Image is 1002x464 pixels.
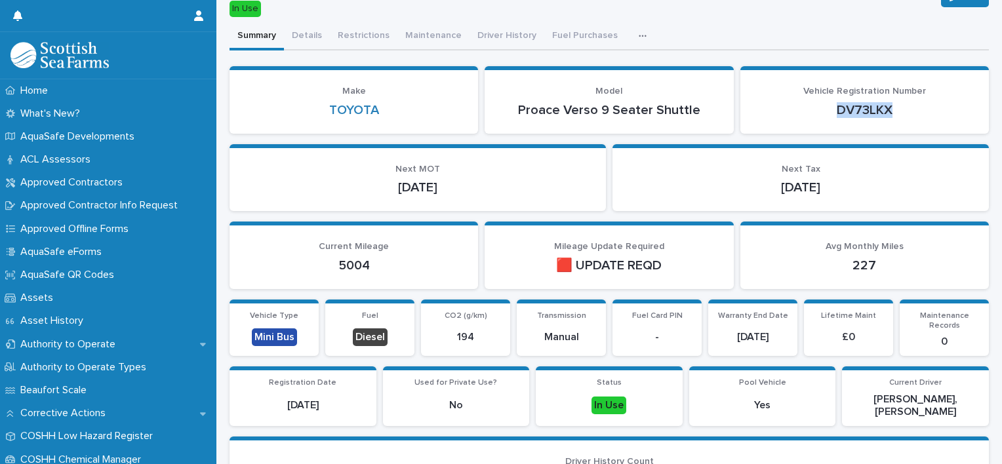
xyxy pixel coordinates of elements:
[544,23,626,50] button: Fuel Purchases
[850,393,981,418] p: [PERSON_NAME], [PERSON_NAME]
[15,292,64,304] p: Assets
[597,379,622,387] span: Status
[15,176,133,189] p: Approved Contractors
[500,102,717,118] p: Proace Verso 9 Seater Shuttle
[414,379,497,387] span: Used for Private Use?
[15,384,97,396] p: Beaufort Scale
[591,396,626,414] div: In Use
[330,23,397,50] button: Restrictions
[782,164,820,174] span: Next Tax
[245,258,462,273] p: 5004
[525,331,598,343] p: Manual
[230,1,261,17] div: In Use
[237,399,369,412] p: [DATE]
[920,312,969,329] span: Maintenance Records
[230,23,284,50] button: Summary
[628,180,973,195] p: [DATE]
[342,87,366,96] span: Make
[889,379,942,387] span: Current Driver
[319,242,389,251] span: Current Mileage
[395,164,440,174] span: Next MOT
[756,258,973,273] p: 227
[537,312,586,320] span: Transmission
[15,107,90,120] p: What's New?
[15,153,101,166] p: ACL Assessors
[756,102,973,118] p: DV73LKX
[269,379,336,387] span: Registration Date
[445,312,487,320] span: CO2 (g/km)
[554,242,664,251] span: Mileage Update Required
[908,336,981,348] p: 0
[15,130,145,143] p: AquaSafe Developments
[500,258,717,273] p: 🟥 UPDATE REQD
[595,87,622,96] span: Model
[718,312,788,320] span: Warranty End Date
[15,338,126,351] p: Authority to Operate
[15,199,188,212] p: Approved Contractor Info Request
[821,312,876,320] span: Lifetime Maint
[284,23,330,50] button: Details
[632,312,683,320] span: Fuel Card PIN
[15,269,125,281] p: AquaSafe QR Codes
[15,85,58,97] p: Home
[250,312,298,320] span: Vehicle Type
[15,223,139,235] p: Approved Offline Forms
[716,331,790,343] p: [DATE]
[620,331,694,343] p: -
[391,399,522,412] p: No
[15,246,112,258] p: AquaSafe eForms
[429,331,502,343] p: 194
[803,87,926,96] span: Vehicle Registration Number
[353,328,388,346] div: Diesel
[362,312,378,320] span: Fuel
[15,361,157,374] p: Authority to Operate Types
[245,180,590,195] p: [DATE]
[826,242,904,251] span: Avg Monthly Miles
[15,430,163,442] p: COSHH Low Hazard Register
[15,315,94,327] p: Asset History
[329,102,379,118] a: TOYOTA
[812,331,885,343] p: £ 0
[10,42,109,68] img: bPIBxiqnSb2ggTQWdOVV
[397,23,470,50] button: Maintenance
[252,328,297,346] div: Mini Bus
[470,23,544,50] button: Driver History
[697,399,828,412] p: Yes
[15,407,116,419] p: Corrective Actions
[739,379,786,387] span: Pool Vehicle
